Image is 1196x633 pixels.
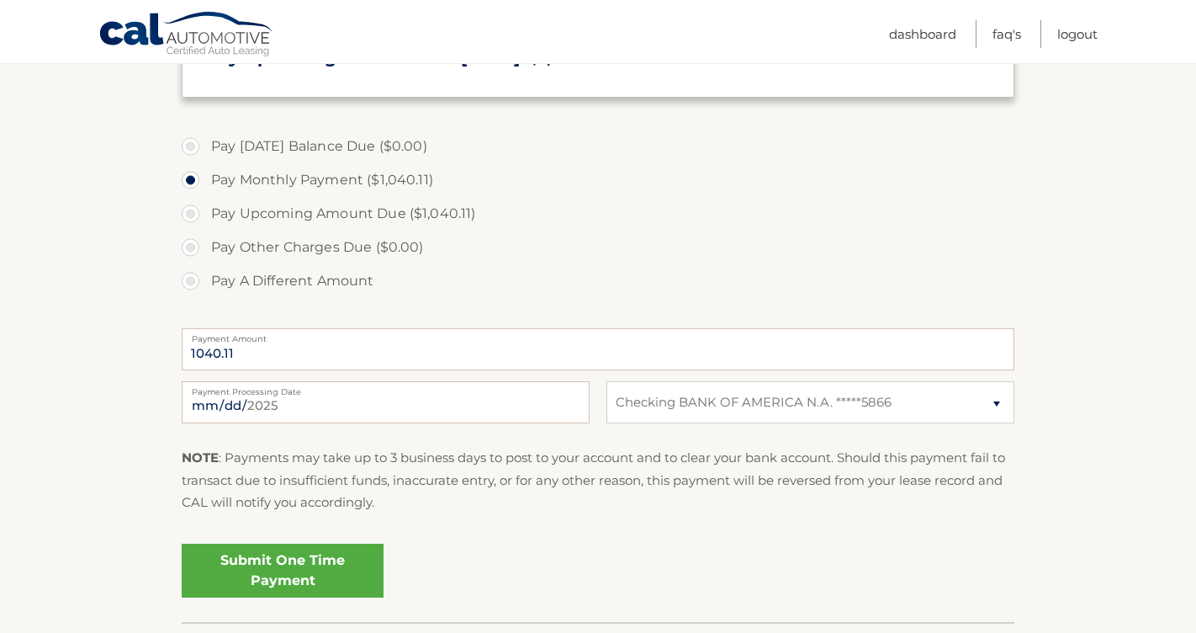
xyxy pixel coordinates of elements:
p: : Payments may take up to 3 business days to post to your account and to clear your bank account.... [182,447,1014,513]
a: FAQ's [992,20,1021,48]
label: Pay Other Charges Due ($0.00) [182,231,1014,264]
label: Pay [DATE] Balance Due ($0.00) [182,130,1014,163]
label: Payment Amount [182,328,1014,342]
a: Submit One Time Payment [182,544,384,598]
a: Cal Automotive [98,11,275,60]
input: Payment Date [182,381,590,423]
strong: NOTE [182,449,219,465]
label: Pay A Different Amount [182,264,1014,298]
a: Logout [1057,20,1098,48]
input: Payment Amount [182,328,1014,370]
label: Pay Upcoming Amount Due ($1,040.11) [182,197,1014,231]
a: Dashboard [889,20,956,48]
label: Pay Monthly Payment ($1,040.11) [182,163,1014,197]
label: Payment Processing Date [182,381,590,395]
